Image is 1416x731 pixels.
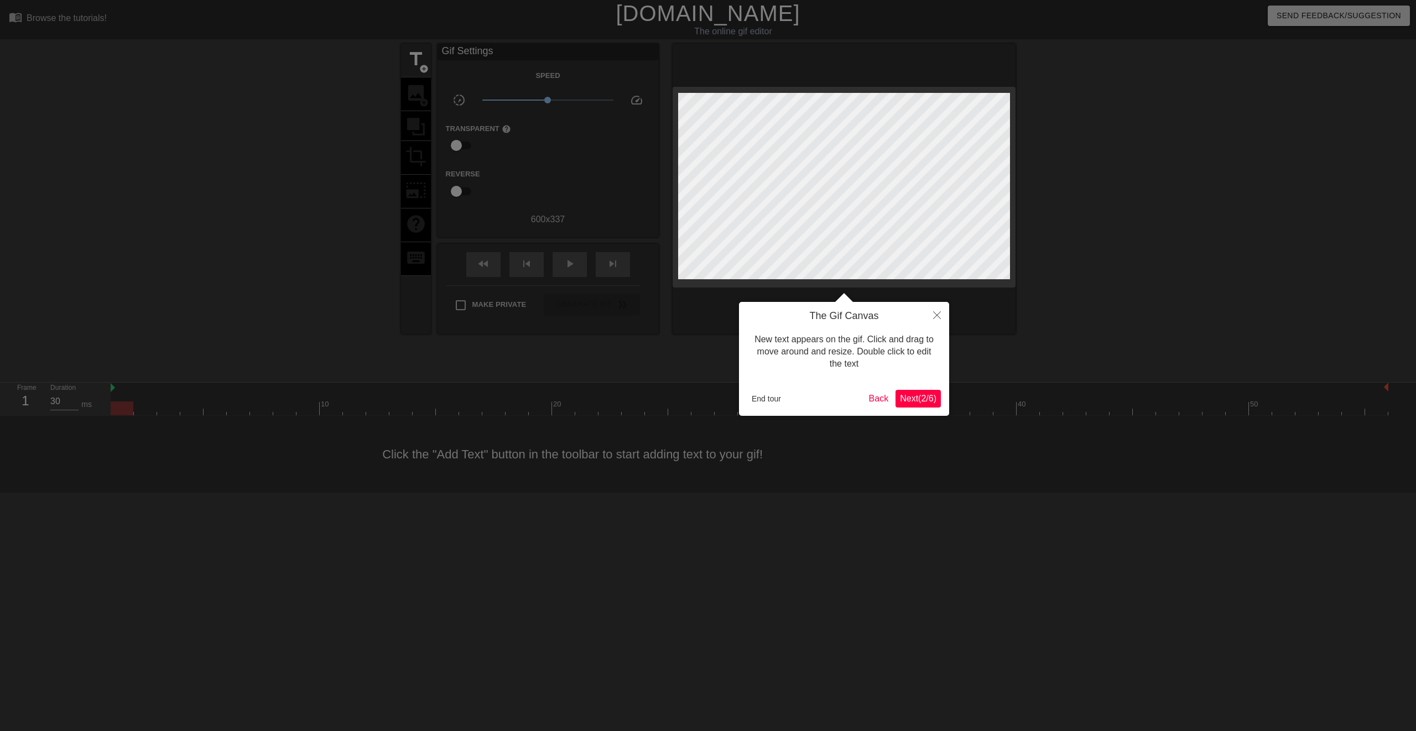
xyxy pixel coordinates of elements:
[865,390,893,408] button: Back
[925,302,949,327] button: Close
[747,390,785,407] button: End tour
[900,394,936,403] span: Next ( 2 / 6 )
[747,310,941,322] h4: The Gif Canvas
[896,390,941,408] button: Next
[747,322,941,382] div: New text appears on the gif. Click and drag to move around and resize. Double click to edit the text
